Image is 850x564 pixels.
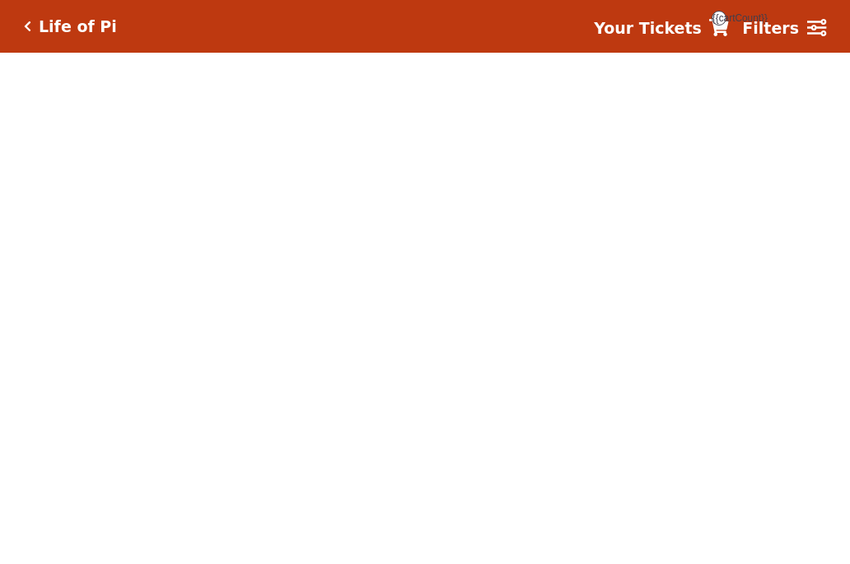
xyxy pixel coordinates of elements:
[594,16,729,40] a: Your Tickets {{cartCount}}
[712,11,726,26] span: {{cartCount}}
[742,16,826,40] a: Filters
[594,19,702,37] strong: Your Tickets
[742,19,799,37] strong: Filters
[24,21,31,32] a: Click here to go back to filters
[39,17,117,36] h5: Life of Pi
